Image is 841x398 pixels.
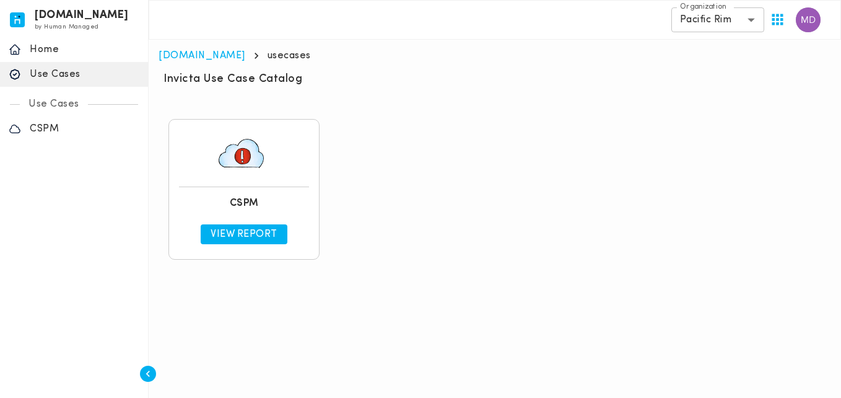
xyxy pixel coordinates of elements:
p: Use Cases [30,68,139,81]
label: Organization [680,2,726,12]
p: Use Cases [20,98,88,110]
span: by Human Managed [35,24,98,30]
a: View Report [201,224,287,244]
nav: breadcrumb [159,50,831,62]
a: [DOMAIN_NAME] [159,51,245,61]
p: CSPM [30,123,139,135]
img: usecase [179,130,309,177]
h6: Invicta Use Case Catalog [163,72,302,87]
p: Home [30,43,139,56]
div: Pacific Rim [671,7,764,32]
h6: [DOMAIN_NAME] [35,11,129,20]
p: View Report [211,228,277,241]
img: Marc Daniel Jamindang [796,7,821,32]
button: User [791,2,826,37]
h6: CSPM [230,197,259,210]
img: invicta.io [10,12,25,27]
p: usecases [268,50,311,62]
